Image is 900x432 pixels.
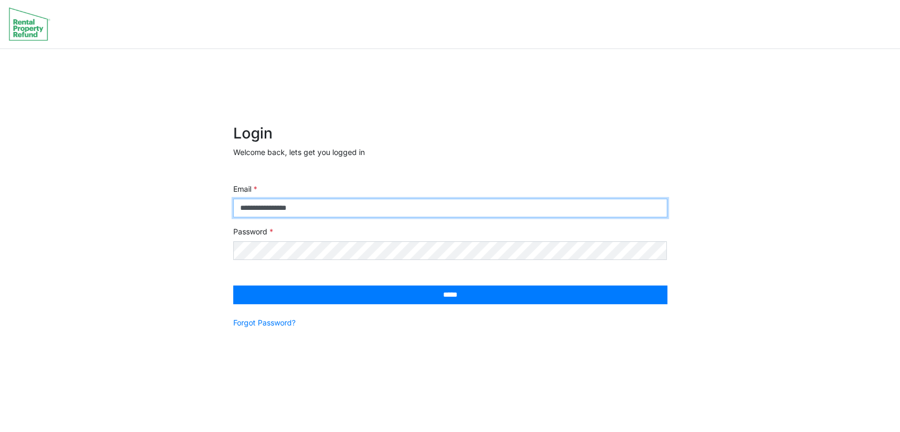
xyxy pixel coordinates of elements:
[233,125,667,143] h2: Login
[233,226,273,237] label: Password
[233,183,257,194] label: Email
[233,146,667,158] p: Welcome back, lets get you logged in
[9,7,51,41] img: spp logo
[233,317,296,328] a: Forgot Password?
